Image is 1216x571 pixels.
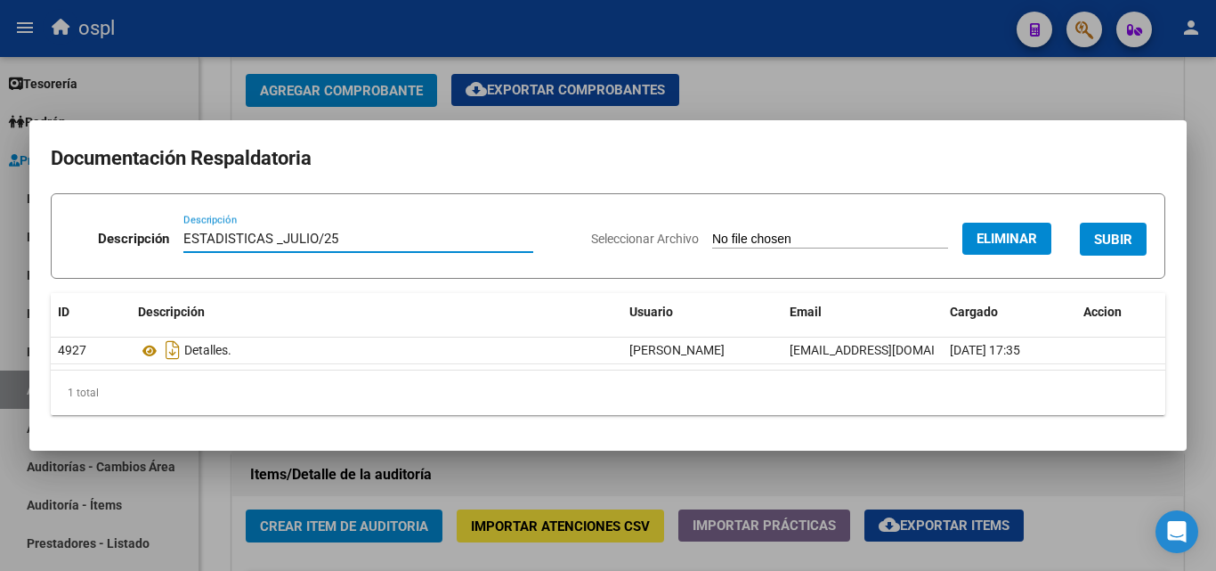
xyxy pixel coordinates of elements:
[1076,293,1165,331] datatable-header-cell: Accion
[950,343,1020,357] span: [DATE] 17:35
[58,305,69,319] span: ID
[131,293,622,331] datatable-header-cell: Descripción
[782,293,943,331] datatable-header-cell: Email
[98,229,169,249] p: Descripción
[790,343,987,357] span: [EMAIL_ADDRESS][DOMAIN_NAME]
[1155,510,1198,553] div: Open Intercom Messenger
[622,293,782,331] datatable-header-cell: Usuario
[591,232,699,246] span: Seleccionar Archivo
[629,305,673,319] span: Usuario
[629,343,725,357] span: [PERSON_NAME]
[1083,305,1122,319] span: Accion
[51,142,1165,175] h2: Documentación Respaldatoria
[943,293,1076,331] datatable-header-cell: Cargado
[138,305,205,319] span: Descripción
[51,293,131,331] datatable-header-cell: ID
[58,343,86,357] span: 4927
[51,371,1165,415] div: 1 total
[962,223,1051,255] button: Eliminar
[790,305,822,319] span: Email
[138,336,615,364] div: Detalles.
[1080,223,1147,256] button: SUBIR
[161,336,184,364] i: Descargar documento
[950,305,998,319] span: Cargado
[977,231,1037,247] span: Eliminar
[1094,232,1132,248] span: SUBIR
